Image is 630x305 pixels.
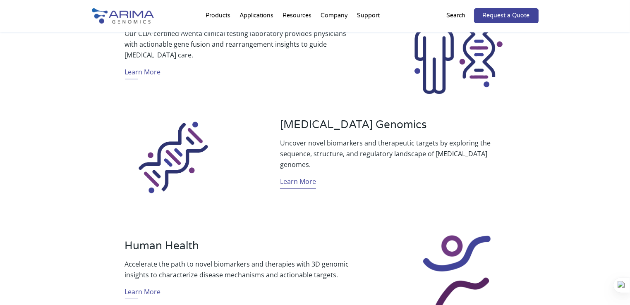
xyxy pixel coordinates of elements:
[125,28,350,60] p: Our CLIA-certified Aventa clinical testing laboratory provides physicians with actionable gene fu...
[125,259,350,280] p: Accelerate the path to novel biomarkers and therapies with 3D genomic insights to characterize di...
[474,8,539,23] a: Request a Quote
[280,118,505,138] h3: [MEDICAL_DATA] Genomics
[92,8,154,24] img: Arima-Genomics-logo
[125,67,161,79] a: Learn More
[125,286,161,299] a: Learn More
[447,10,466,21] p: Search
[589,265,630,305] iframe: Chat Widget
[280,138,505,170] p: Uncover novel biomarkers and therapeutic targets by exploring the sequence, structure, and regula...
[125,107,223,206] img: Sequencing_Icon_Arima Genomics
[280,176,316,189] a: Learn More
[125,239,350,259] h3: Human Health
